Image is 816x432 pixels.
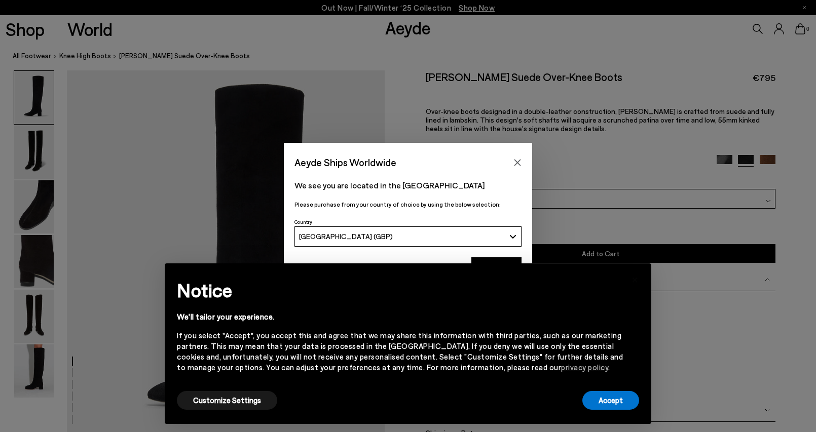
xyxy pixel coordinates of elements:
button: Accept [582,391,639,410]
span: Country [294,219,312,225]
p: Please purchase from your country of choice by using the below selection: [294,200,522,209]
div: If you select "Accept", you accept this and agree that we may share this information with third p... [177,330,623,373]
div: We'll tailor your experience. [177,311,623,322]
a: privacy policy [561,363,608,372]
span: × [632,271,639,286]
button: Customize Settings [177,391,277,410]
h2: Notice [177,277,623,303]
p: We see you are located in the [GEOGRAPHIC_DATA] [294,179,522,191]
span: Aeyde Ships Worldwide [294,153,396,171]
button: Close [510,155,525,170]
span: [GEOGRAPHIC_DATA] (GBP) [299,232,393,241]
button: Close this notice [623,266,647,291]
